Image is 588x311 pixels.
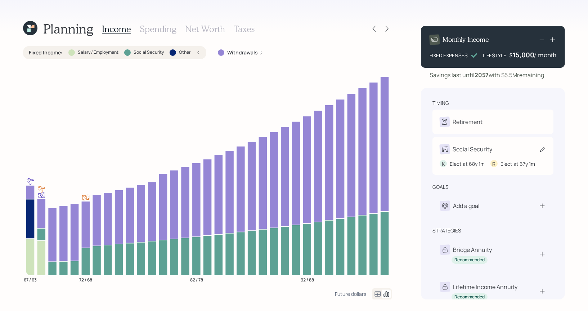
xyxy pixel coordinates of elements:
[509,51,513,59] h4: $
[24,277,37,283] tspan: 67 / 63
[78,49,118,55] label: Salary / Employment
[335,290,366,297] div: Future dollars
[513,50,534,59] div: 15,000
[453,145,492,154] div: Social Security
[430,71,544,79] div: Savings last until with $5.5M remaining
[454,257,485,263] div: Recommended
[443,36,489,44] h4: Monthly Income
[440,160,447,168] div: K
[179,49,190,55] label: Other
[43,21,93,36] h1: Planning
[453,117,482,126] div: Retirement
[234,24,255,34] h3: Taxes
[432,99,449,107] div: timing
[501,160,535,168] div: Elect at 67y 1m
[453,245,492,254] div: Bridge Annuity
[432,227,461,234] div: strategies
[454,294,485,300] div: Recommended
[453,283,517,291] div: Lifetime Income Annuity
[134,49,164,55] label: Social Security
[79,277,92,283] tspan: 72 / 68
[490,160,498,168] div: R
[185,24,225,34] h3: Net Worth
[190,277,203,283] tspan: 82 / 78
[301,277,314,283] tspan: 92 / 88
[534,51,556,59] h4: / month
[453,201,480,210] div: Add a goal
[483,52,506,59] div: LIFESTYLE
[227,49,258,56] label: Withdrawals
[450,160,485,168] div: Elect at 68y 1m
[102,24,131,34] h3: Income
[475,71,489,79] b: 2057
[432,183,449,191] div: goals
[430,52,468,59] div: FIXED EXPENSES
[29,49,63,56] label: Fixed Income :
[140,24,176,34] h3: Spending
